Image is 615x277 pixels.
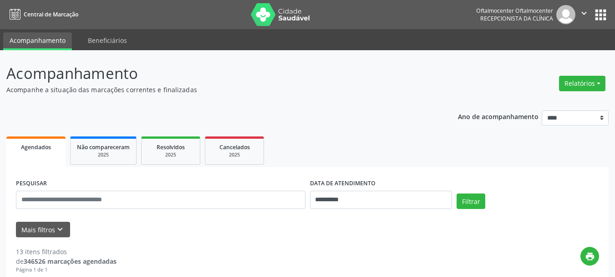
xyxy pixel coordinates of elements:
div: Página 1 de 1 [16,266,117,274]
i:  [579,8,589,18]
img: img [556,5,575,24]
p: Acompanhe a situação das marcações correntes e finalizadas [6,85,428,94]
span: Agendados [21,143,51,151]
div: 2025 [148,152,193,158]
span: Não compareceram [77,143,130,151]
a: Beneficiários [81,32,133,48]
button:  [575,5,593,24]
p: Ano de acompanhamento [458,110,539,122]
button: Mais filtroskeyboard_arrow_down [16,222,70,238]
span: Central de Marcação [24,10,78,18]
button: Filtrar [457,193,485,209]
div: de [16,256,117,266]
strong: 346526 marcações agendadas [24,257,117,266]
button: apps [593,7,609,23]
label: DATA DE ATENDIMENTO [310,177,376,191]
label: PESQUISAR [16,177,47,191]
i: keyboard_arrow_down [55,225,65,235]
a: Central de Marcação [6,7,78,22]
span: Cancelados [219,143,250,151]
p: Acompanhamento [6,62,428,85]
span: Resolvidos [157,143,185,151]
button: print [580,247,599,266]
div: 2025 [212,152,257,158]
div: Oftalmocenter Oftalmocenter [476,7,553,15]
button: Relatórios [559,76,605,91]
a: Acompanhamento [3,32,72,50]
div: 2025 [77,152,130,158]
div: 13 itens filtrados [16,247,117,256]
i: print [585,251,595,261]
span: Recepcionista da clínica [480,15,553,22]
